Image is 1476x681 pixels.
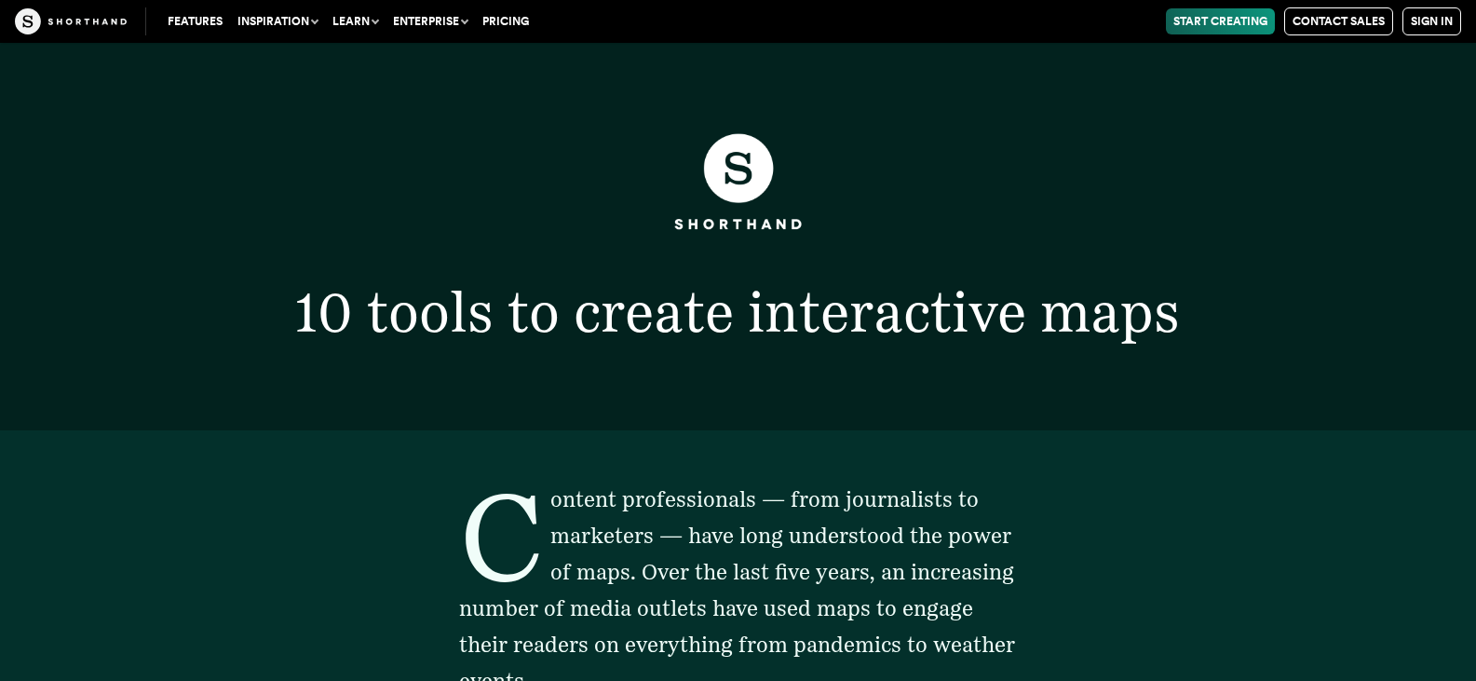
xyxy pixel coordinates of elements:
[1284,7,1393,35] a: Contact Sales
[325,8,386,34] button: Learn
[160,8,230,34] a: Features
[230,8,325,34] button: Inspiration
[1402,7,1461,35] a: Sign in
[386,8,475,34] button: Enterprise
[1166,8,1275,34] a: Start Creating
[475,8,536,34] a: Pricing
[15,8,127,34] img: The Craft
[210,284,1266,340] h1: 10 tools to create interactive maps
